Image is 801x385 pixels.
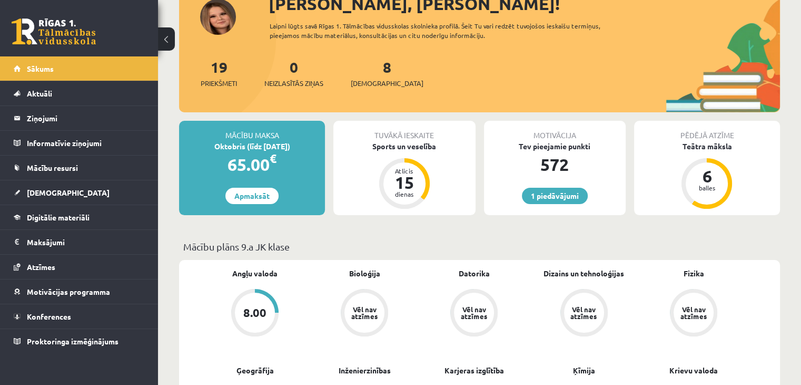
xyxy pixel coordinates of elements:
[201,57,237,89] a: 19Priekšmeti
[683,268,704,279] a: Fizika
[27,213,90,222] span: Digitālie materiāli
[14,255,145,279] a: Atzīmes
[14,56,145,81] a: Sākums
[484,141,626,152] div: Tev pieejamie punkti
[349,268,380,279] a: Bioloģija
[27,312,71,321] span: Konferences
[179,121,325,141] div: Mācību maksa
[339,365,391,376] a: Inženierzinības
[351,57,423,89] a: 8[DEMOGRAPHIC_DATA]
[264,57,323,89] a: 0Neizlasītās ziņas
[634,141,780,152] div: Teātra māksla
[459,268,490,279] a: Datorika
[543,268,624,279] a: Dizains un tehnoloģijas
[225,188,279,204] a: Apmaksāt
[669,365,718,376] a: Krievu valoda
[200,289,310,339] a: 8.00
[573,365,595,376] a: Ķīmija
[27,131,145,155] legend: Informatīvie ziņojumi
[484,121,626,141] div: Motivācija
[634,121,780,141] div: Pēdējā atzīme
[27,64,54,73] span: Sākums
[14,304,145,329] a: Konferences
[270,151,276,166] span: €
[27,287,110,296] span: Motivācijas programma
[333,121,475,141] div: Tuvākā ieskaite
[350,306,379,320] div: Vēl nav atzīmes
[14,106,145,130] a: Ziņojumi
[14,81,145,105] a: Aktuāli
[679,306,708,320] div: Vēl nav atzīmes
[351,78,423,89] span: [DEMOGRAPHIC_DATA]
[389,168,420,174] div: Atlicis
[14,180,145,205] a: [DEMOGRAPHIC_DATA]
[459,306,489,320] div: Vēl nav atzīmes
[389,174,420,191] div: 15
[444,365,504,376] a: Karjeras izglītība
[691,168,723,185] div: 6
[264,78,323,89] span: Neizlasītās ziņas
[27,89,52,98] span: Aktuāli
[179,152,325,177] div: 65.00
[232,268,278,279] a: Angļu valoda
[14,156,145,180] a: Mācību resursi
[634,141,780,210] a: Teātra māksla 6 balles
[310,289,419,339] a: Vēl nav atzīmes
[201,78,237,89] span: Priekšmeti
[484,152,626,177] div: 572
[333,141,475,210] a: Sports un veselība Atlicis 15 dienas
[14,329,145,353] a: Proktoringa izmēģinājums
[27,230,145,254] legend: Maksājumi
[14,131,145,155] a: Informatīvie ziņojumi
[14,230,145,254] a: Maksājumi
[529,289,639,339] a: Vēl nav atzīmes
[639,289,748,339] a: Vēl nav atzīmes
[236,365,274,376] a: Ģeogrāfija
[389,191,420,197] div: dienas
[333,141,475,152] div: Sports un veselība
[14,280,145,304] a: Motivācijas programma
[27,336,118,346] span: Proktoringa izmēģinājums
[243,307,266,319] div: 8.00
[419,289,529,339] a: Vēl nav atzīmes
[691,185,723,191] div: balles
[270,21,630,40] div: Laipni lūgts savā Rīgas 1. Tālmācības vidusskolas skolnieka profilā. Šeit Tu vari redzēt tuvojošo...
[569,306,599,320] div: Vēl nav atzīmes
[27,163,78,172] span: Mācību resursi
[27,106,145,130] legend: Ziņojumi
[27,188,110,197] span: [DEMOGRAPHIC_DATA]
[12,18,96,45] a: Rīgas 1. Tālmācības vidusskola
[27,262,55,272] span: Atzīmes
[14,205,145,229] a: Digitālie materiāli
[183,239,776,254] p: Mācību plāns 9.a JK klase
[179,141,325,152] div: Oktobris (līdz [DATE])
[522,188,588,204] a: 1 piedāvājumi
